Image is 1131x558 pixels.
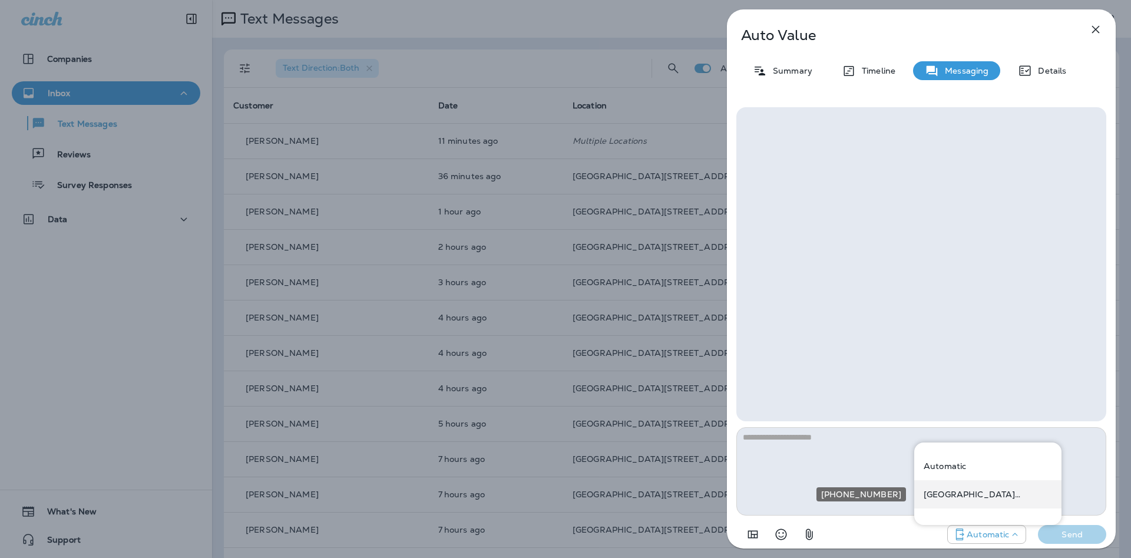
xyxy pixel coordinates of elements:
[1032,66,1066,75] p: Details
[939,66,988,75] p: Messaging
[769,523,793,546] button: Select an emoji
[924,461,966,471] p: Automatic
[741,523,765,546] button: Add in a premade template
[767,66,812,75] p: Summary
[816,487,906,501] div: [PHONE_NUMBER]
[741,27,1063,44] p: Auto Value
[914,480,1061,509] div: +1 (402) 891-8464
[856,66,895,75] p: Timeline
[967,530,1009,539] p: Automatic
[924,490,1052,499] p: [GEOGRAPHIC_DATA][STREET_ADDRESS] ([STREET_ADDRESS])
